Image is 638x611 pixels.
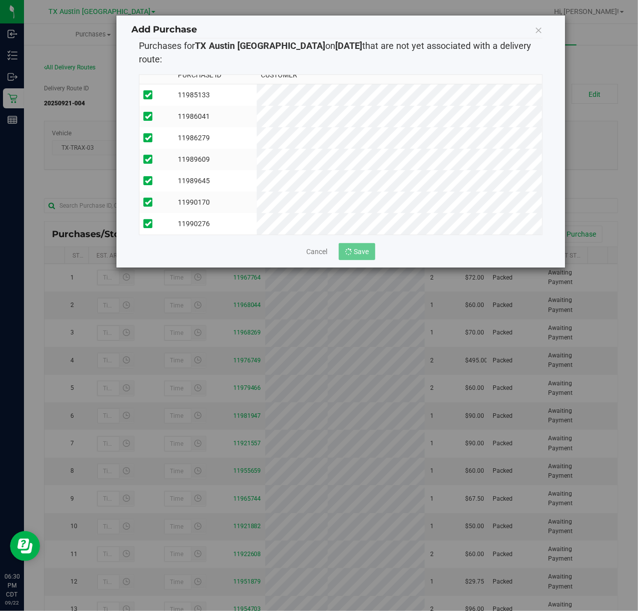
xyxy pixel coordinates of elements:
[174,106,257,127] td: 11986041
[335,40,362,51] strong: [DATE]
[339,243,375,260] button: Save
[174,66,257,84] th: Purchase ID
[139,39,543,66] p: Purchases for on that are not yet associated with a delivery route:
[10,531,40,561] iframe: Resource center
[257,66,542,84] th: Customer
[174,213,257,235] td: 11990276
[306,247,327,257] a: Cancel
[131,24,197,35] span: Add Purchase
[174,149,257,170] td: 11989609
[195,40,325,51] strong: TX Austin [GEOGRAPHIC_DATA]
[174,170,257,192] td: 11989645
[174,127,257,149] td: 11986279
[174,192,257,213] td: 11990170
[174,84,257,106] td: 11985133
[354,248,369,256] span: Save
